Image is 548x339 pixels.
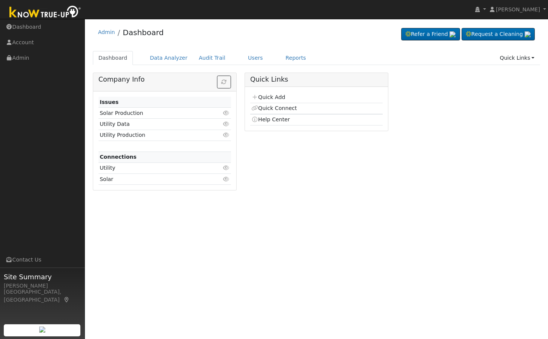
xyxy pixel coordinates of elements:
a: Map [63,297,70,303]
span: [PERSON_NAME] [496,6,540,12]
a: Dashboard [123,28,164,37]
a: Users [242,51,269,65]
i: Click to view [223,176,230,182]
h5: Quick Links [250,76,383,84]
strong: Issues [100,99,119,105]
i: Click to view [223,110,230,116]
a: Quick Connect [251,105,297,111]
span: Site Summary [4,272,81,282]
a: Quick Add [251,94,285,100]
td: Solar Production [99,108,209,119]
td: Solar [99,174,209,185]
strong: Connections [100,154,137,160]
h5: Company Info [99,76,231,84]
a: Refer a Friend [401,28,460,41]
a: Audit Trail [193,51,231,65]
td: Utility Production [99,130,209,141]
a: Data Analyzer [144,51,193,65]
a: Quick Links [494,51,540,65]
img: Know True-Up [6,4,85,21]
td: Utility Data [99,119,209,130]
img: retrieve [449,31,456,37]
div: [PERSON_NAME] [4,282,81,290]
td: Utility [99,163,209,173]
i: Click to view [223,165,230,170]
i: Click to view [223,121,230,127]
a: Dashboard [93,51,133,65]
a: Reports [280,51,312,65]
a: Help Center [251,116,290,122]
a: Admin [98,29,115,35]
i: Click to view [223,132,230,138]
img: retrieve [39,327,45,333]
a: Request a Cleaning [462,28,535,41]
img: retrieve [525,31,531,37]
div: [GEOGRAPHIC_DATA], [GEOGRAPHIC_DATA] [4,288,81,304]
